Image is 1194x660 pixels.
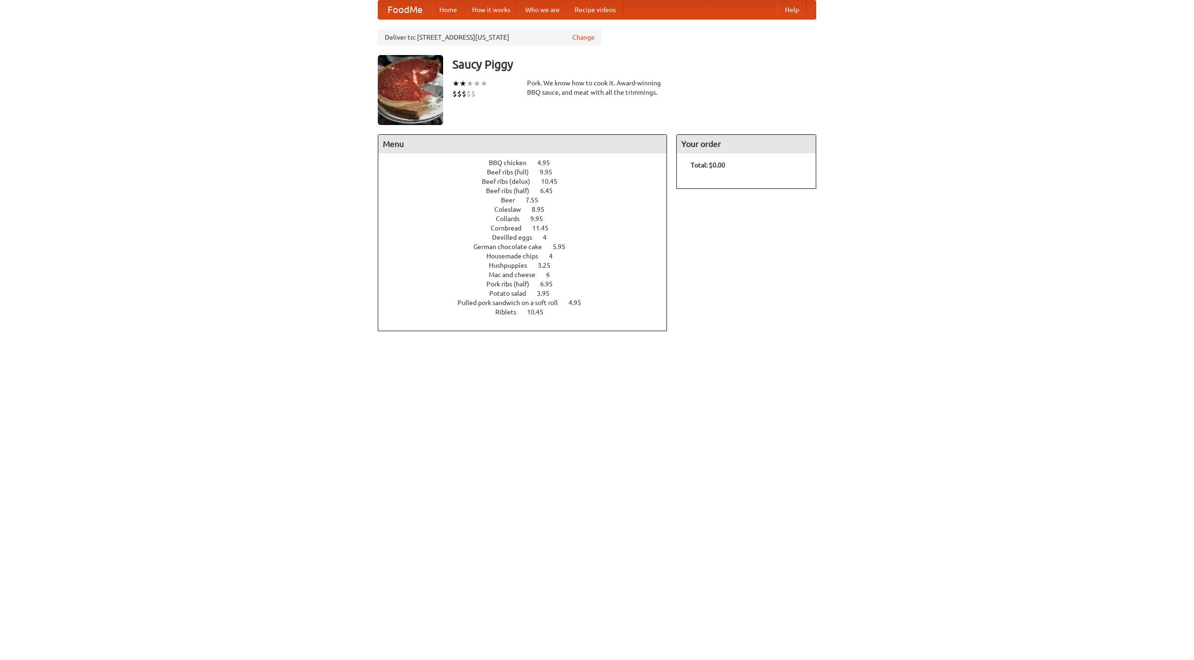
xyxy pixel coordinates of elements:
a: Beef ribs (delux) 10.45 [482,178,575,185]
span: Housemade chips [486,252,548,260]
li: ★ [452,78,459,89]
span: Mac and cheese [489,271,545,278]
a: Collards 9.95 [496,215,560,222]
div: Pork. We know how to cook it. Award-winning BBQ sauce, and meat with all the trimmings. [527,78,667,97]
span: Hushpuppies [489,262,536,269]
span: 4.95 [569,299,590,306]
span: 6 [546,271,559,278]
a: Devilled eggs 4 [492,234,564,241]
h3: Saucy Piggy [452,55,816,74]
a: Hushpuppies 3.25 [489,262,568,269]
span: 4 [549,252,562,260]
a: Housemade chips 4 [486,252,570,260]
a: Who we are [518,0,567,19]
span: 3.25 [538,262,560,269]
li: ★ [466,78,473,89]
a: Riblets 10.45 [495,308,561,316]
span: Beef ribs (half) [486,187,539,195]
a: Cornbread 11.45 [491,224,566,232]
a: How it works [465,0,518,19]
li: $ [457,89,462,99]
a: Recipe videos [567,0,623,19]
h4: Your order [677,135,816,153]
span: 6.95 [540,280,562,288]
li: $ [462,89,466,99]
span: BBQ chicken [489,159,536,167]
img: angular.jpg [378,55,443,125]
div: Deliver to: [STREET_ADDRESS][US_STATE] [378,29,602,46]
span: 11.45 [532,224,558,232]
b: Total: $0.00 [691,161,725,169]
li: $ [466,89,471,99]
a: Mac and cheese 6 [489,271,567,278]
a: Change [572,33,595,42]
span: Pork ribs (half) [486,280,539,288]
span: Beef ribs (delux) [482,178,540,185]
li: ★ [480,78,487,89]
span: 3.95 [537,290,559,297]
li: ★ [459,78,466,89]
span: 7.55 [526,196,548,204]
span: 8.95 [532,206,554,213]
a: Potato salad 3.95 [489,290,567,297]
span: Potato salad [489,290,535,297]
span: 9.95 [540,168,562,176]
a: Beef ribs (half) 6.45 [486,187,570,195]
li: $ [471,89,476,99]
span: German chocolate cake [473,243,551,250]
span: Beef ribs (full) [487,168,538,176]
a: German chocolate cake 5.95 [473,243,583,250]
a: BBQ chicken 4.95 [489,159,567,167]
a: Coleslaw 8.95 [494,206,562,213]
span: Collards [496,215,529,222]
span: Riblets [495,308,526,316]
span: Coleslaw [494,206,530,213]
span: 4.95 [537,159,559,167]
span: Beer [501,196,524,204]
a: Beer 7.55 [501,196,555,204]
a: Pork ribs (half) 6.95 [486,280,570,288]
span: 10.45 [541,178,567,185]
span: Pulled pork sandwich on a soft roll [458,299,567,306]
span: 6.45 [540,187,562,195]
li: ★ [473,78,480,89]
a: Beef ribs (full) 9.95 [487,168,569,176]
span: 5.95 [553,243,575,250]
span: Devilled eggs [492,234,541,241]
span: 10.45 [527,308,553,316]
span: Cornbread [491,224,531,232]
li: $ [452,89,457,99]
h4: Menu [378,135,666,153]
a: Pulled pork sandwich on a soft roll 4.95 [458,299,598,306]
a: Home [432,0,465,19]
a: Help [777,0,806,19]
a: FoodMe [378,0,432,19]
span: 9.95 [530,215,552,222]
span: 4 [543,234,556,241]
